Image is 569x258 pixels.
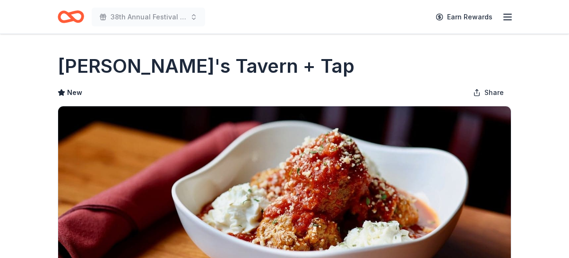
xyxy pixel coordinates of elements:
a: Earn Rewards [430,9,498,26]
span: Share [484,87,504,98]
span: New [67,87,82,98]
button: 38th Annual Festival of Trees [92,8,205,26]
a: Home [58,6,84,28]
button: Share [466,83,511,102]
h1: [PERSON_NAME]'s Tavern + Tap [58,53,354,79]
span: 38th Annual Festival of Trees [111,11,186,23]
